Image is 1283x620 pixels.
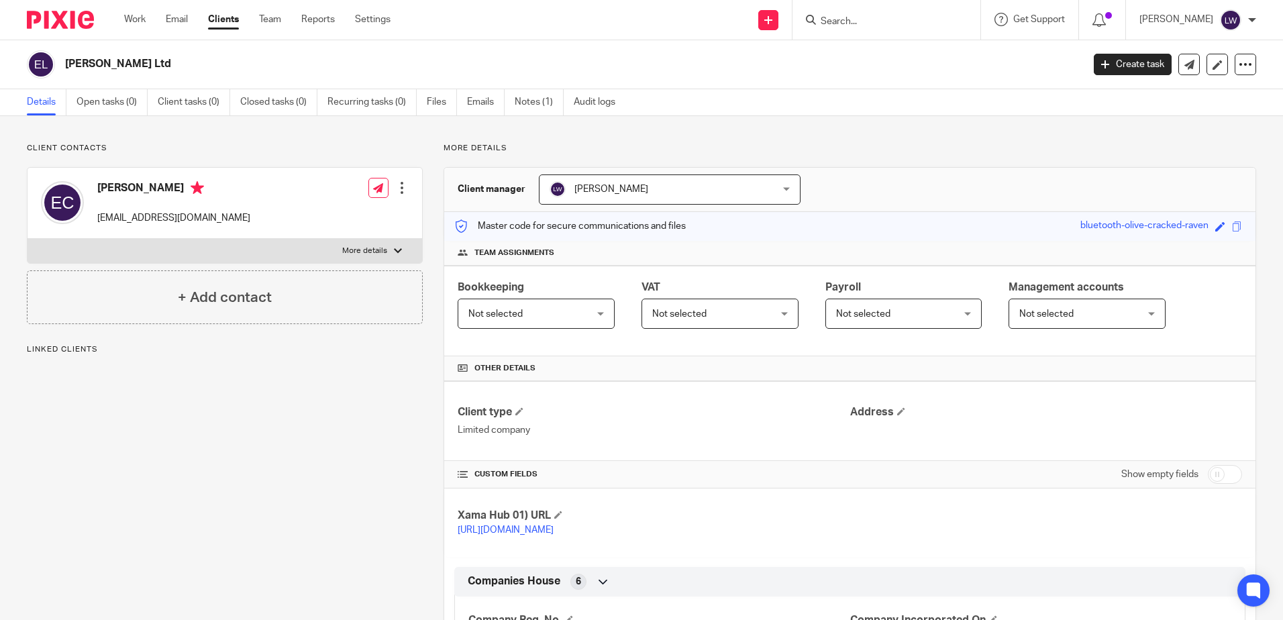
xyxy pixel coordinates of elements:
[427,89,457,115] a: Files
[550,181,566,197] img: svg%3E
[327,89,417,115] a: Recurring tasks (0)
[178,287,272,308] h4: + Add contact
[574,89,625,115] a: Audit logs
[467,89,505,115] a: Emails
[576,575,581,588] span: 6
[458,282,524,293] span: Bookkeeping
[1139,13,1213,26] p: [PERSON_NAME]
[574,185,648,194] span: [PERSON_NAME]
[458,469,850,480] h4: CUSTOM FIELDS
[166,13,188,26] a: Email
[124,13,146,26] a: Work
[76,89,148,115] a: Open tasks (0)
[1121,468,1198,481] label: Show empty fields
[27,50,55,79] img: svg%3E
[259,13,281,26] a: Team
[444,143,1256,154] p: More details
[474,248,554,258] span: Team assignments
[1094,54,1172,75] a: Create task
[458,509,850,523] h4: Xama Hub 01) URL
[454,219,686,233] p: Master code for secure communications and files
[97,181,250,198] h4: [PERSON_NAME]
[474,363,535,374] span: Other details
[458,525,554,535] a: [URL][DOMAIN_NAME]
[41,181,84,224] img: svg%3E
[458,183,525,196] h3: Client manager
[27,89,66,115] a: Details
[515,89,564,115] a: Notes (1)
[468,574,560,588] span: Companies House
[27,344,423,355] p: Linked clients
[836,309,890,319] span: Not selected
[850,405,1242,419] h4: Address
[158,89,230,115] a: Client tasks (0)
[97,211,250,225] p: [EMAIL_ADDRESS][DOMAIN_NAME]
[1080,219,1209,234] div: bluetooth-olive-cracked-raven
[27,11,94,29] img: Pixie
[1009,282,1124,293] span: Management accounts
[825,282,861,293] span: Payroll
[355,13,391,26] a: Settings
[468,309,523,319] span: Not selected
[458,405,850,419] h4: Client type
[652,309,707,319] span: Not selected
[819,16,940,28] input: Search
[1220,9,1241,31] img: svg%3E
[27,143,423,154] p: Client contacts
[65,57,872,71] h2: [PERSON_NAME] Ltd
[1019,309,1074,319] span: Not selected
[240,89,317,115] a: Closed tasks (0)
[458,423,850,437] p: Limited company
[301,13,335,26] a: Reports
[342,246,387,256] p: More details
[191,181,204,195] i: Primary
[208,13,239,26] a: Clients
[641,282,660,293] span: VAT
[1013,15,1065,24] span: Get Support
